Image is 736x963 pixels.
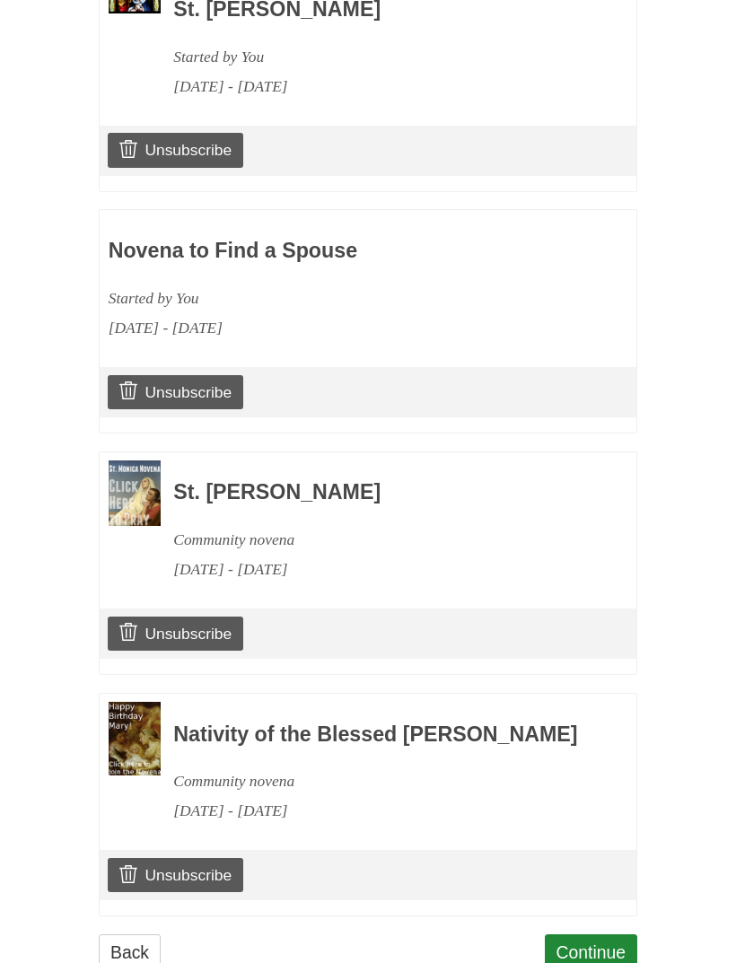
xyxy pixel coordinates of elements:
h3: St. [PERSON_NAME] [173,481,588,504]
div: Community novena [173,766,588,796]
h3: Nativity of the Blessed [PERSON_NAME] [173,723,588,747]
img: Novena image [109,460,161,526]
img: Novena image [109,702,161,775]
div: Started by You [173,42,588,72]
a: Unsubscribe [108,858,243,892]
h3: Novena to Find a Spouse [109,240,523,263]
div: [DATE] - [DATE] [173,72,588,101]
div: Community novena [173,525,588,555]
div: [DATE] - [DATE] [173,555,588,584]
div: [DATE] - [DATE] [173,796,588,826]
a: Unsubscribe [108,375,243,409]
div: [DATE] - [DATE] [109,313,523,343]
a: Unsubscribe [108,133,243,167]
div: Started by You [109,284,523,313]
a: Unsubscribe [108,617,243,651]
